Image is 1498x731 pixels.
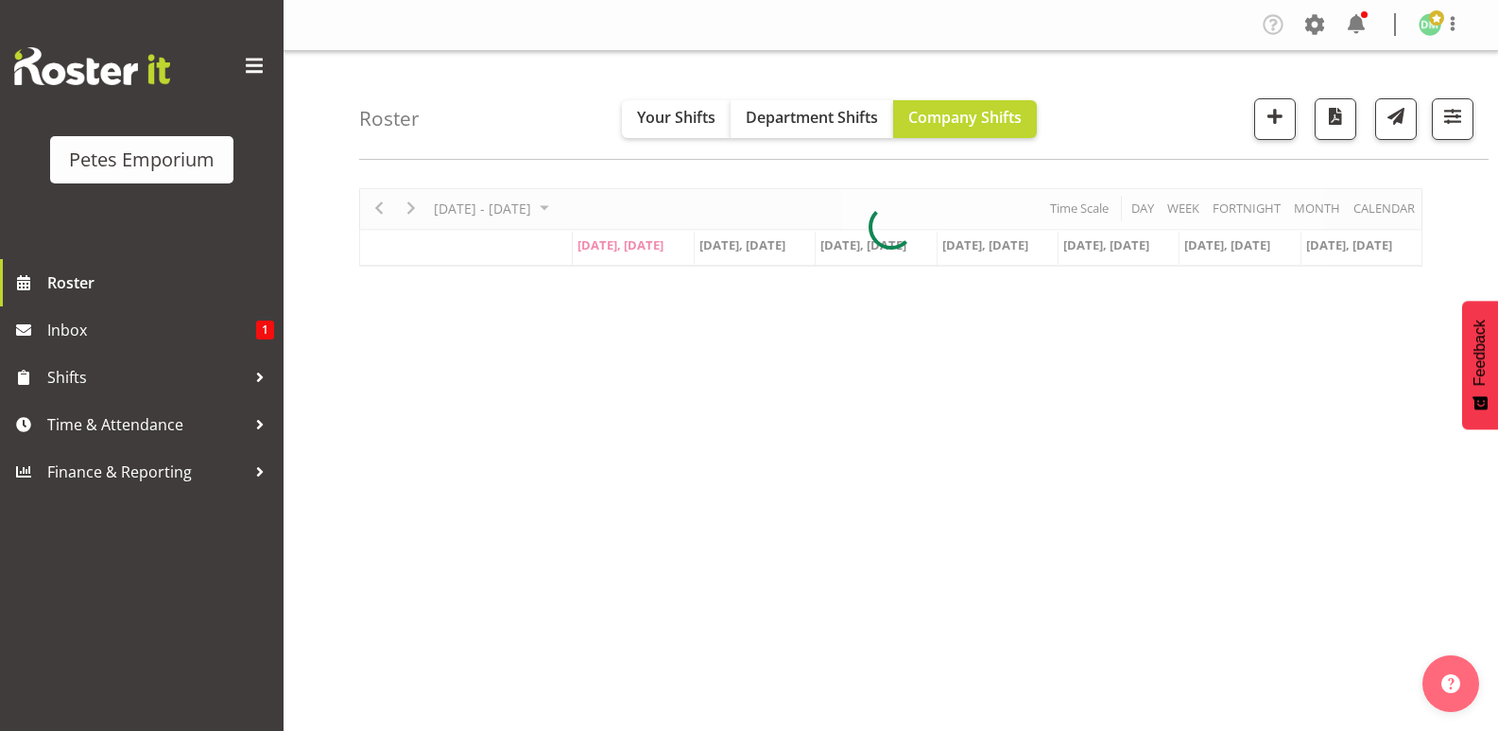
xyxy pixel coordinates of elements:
span: Roster [47,269,274,297]
span: Shifts [47,363,246,392]
span: 1 [256,321,274,339]
button: Filter Shifts [1432,98,1473,140]
button: Feedback - Show survey [1462,301,1498,429]
span: Company Shifts [908,107,1022,128]
span: Your Shifts [637,107,715,128]
img: help-xxl-2.png [1441,674,1460,693]
span: Finance & Reporting [47,458,246,486]
h4: Roster [359,108,420,130]
button: Send a list of all shifts for the selected filtered period to all rostered employees. [1375,98,1417,140]
span: Time & Attendance [47,410,246,439]
button: Department Shifts [731,100,893,138]
img: Rosterit website logo [14,47,170,85]
div: Petes Emporium [69,146,215,174]
button: Download a PDF of the roster according to the set date range. [1315,98,1356,140]
button: Add a new shift [1254,98,1296,140]
button: Your Shifts [622,100,731,138]
span: Inbox [47,316,256,344]
span: Department Shifts [746,107,878,128]
button: Company Shifts [893,100,1037,138]
span: Feedback [1472,320,1489,386]
img: david-mcauley697.jpg [1419,13,1441,36]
